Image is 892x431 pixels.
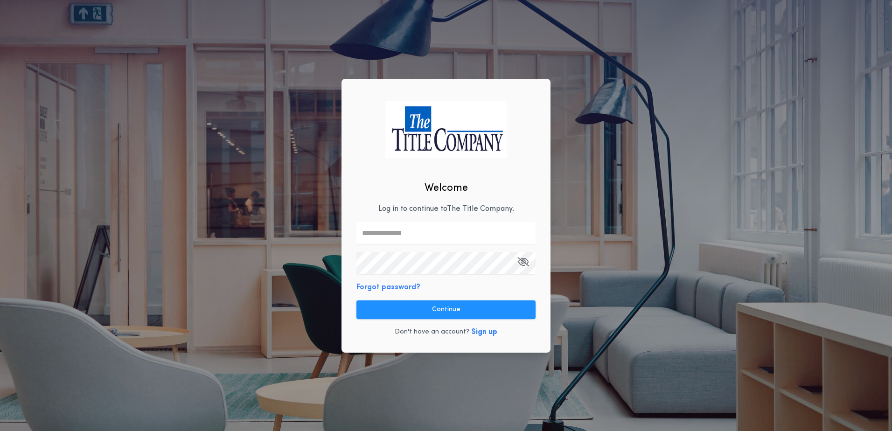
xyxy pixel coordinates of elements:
h2: Welcome [425,181,468,196]
button: Continue [356,300,536,319]
button: Open Keeper Popup [517,252,529,274]
input: Open Keeper Popup [356,252,536,274]
p: Don't have an account? [395,327,469,337]
button: Sign up [471,327,497,338]
p: Log in to continue to The Title Company . [378,203,514,215]
img: logo [385,101,507,158]
button: Forgot password? [356,282,420,293]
